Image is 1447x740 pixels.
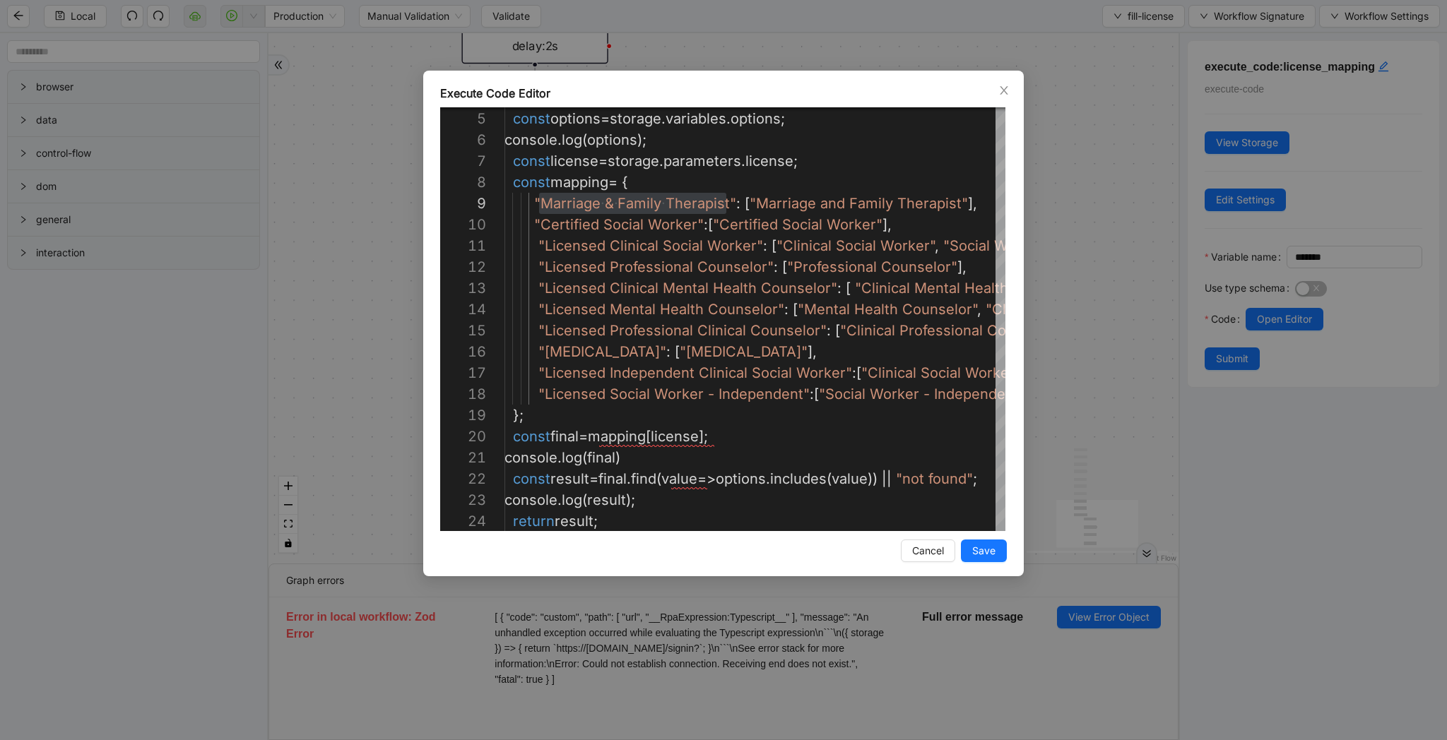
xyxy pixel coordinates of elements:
[562,131,582,148] span: log
[440,362,486,383] div: 17
[656,470,661,487] span: (
[550,153,598,169] span: license
[837,280,841,297] span: :
[675,343,680,360] span: [
[793,153,798,169] span: ;
[774,258,778,275] span: :
[555,513,593,530] span: result
[770,470,827,487] span: includes
[819,386,1025,402] span: "Social Worker - Independent"
[550,174,608,191] span: mapping
[781,110,785,127] span: ;
[731,110,781,127] span: options
[618,195,661,212] span: Family
[998,85,1010,96] span: close
[440,214,486,235] div: 10
[835,322,840,339] span: [
[608,153,659,169] span: storage
[538,258,774,275] span: "Licensed Professional Counselor"
[699,428,708,445] span: ];
[745,195,750,212] span: [
[605,195,614,212] span: &
[697,470,716,487] span: =>
[957,258,967,275] span: ],
[538,280,837,297] span: "Licensed Clinical Mental Health Counselor"
[440,256,486,277] div: 12
[861,364,1121,381] span: "Clinical Social Worker - Independent"
[562,491,582,508] span: log
[726,110,731,127] span: .
[588,428,646,445] span: mapping
[440,341,486,362] div: 16
[582,131,587,148] span: (
[538,364,852,381] span: "Licensed Independent Clinical Social Worker"
[513,174,550,191] span: const
[440,489,486,511] div: 23
[562,449,582,466] span: log
[538,301,784,318] span: "Licensed Mental Health Counselor"
[631,470,656,487] span: find
[663,153,741,169] span: parameters
[550,470,589,487] span: result
[582,449,587,466] span: (
[601,110,610,127] span: =
[646,428,651,445] span: [
[912,543,944,559] span: Cancel
[659,153,663,169] span: .
[750,195,968,212] span: "Marriage and Family Therapist"
[440,299,486,320] div: 14
[832,470,868,487] span: value
[513,428,550,445] span: const
[973,470,977,487] span: ;
[968,195,977,212] span: ],
[986,301,1219,318] span: "Clinical Mental Health Counselor"
[534,195,601,212] span: "Marriage
[661,110,666,127] span: .
[726,193,727,214] textarea: Editor content;Press Alt+F1 for Accessibility Options.
[961,539,1007,562] button: Save
[440,108,486,129] div: 5
[440,172,486,193] div: 8
[680,343,808,360] span: "[MEDICAL_DATA]"
[996,83,1012,98] button: Close
[741,153,745,169] span: .
[557,449,562,466] span: .
[440,150,486,172] div: 7
[896,470,973,487] span: "not found"
[868,470,878,487] span: ))
[855,280,1089,297] span: "Clinical Mental Health Counselor"
[538,343,666,360] span: "[MEDICAL_DATA]"
[798,301,977,318] span: "Mental Health Counselor"
[579,428,588,445] span: =
[504,491,557,508] span: console
[513,513,555,530] span: return
[598,153,608,169] span: =
[626,491,635,508] span: );
[513,110,550,127] span: const
[538,386,810,402] span: "Licensed Social Worker - Independent"
[827,322,831,339] span: :
[504,131,557,148] span: console
[977,301,981,318] span: ,
[852,364,861,381] span: :[
[666,343,671,360] span: :
[608,174,618,191] span: =
[589,470,598,487] span: =
[440,468,486,489] div: 22
[598,470,627,487] span: final
[787,258,957,275] span: "Professional Counselor"
[440,277,486,299] div: 13
[627,470,631,487] span: .
[935,237,939,254] span: ,
[901,539,955,562] button: Cancel
[943,237,1049,254] span: "Social Worker"
[782,258,787,275] span: [
[557,131,562,148] span: .
[582,491,587,508] span: (
[513,153,550,169] span: const
[661,193,666,214] span: ·‌
[593,513,598,530] span: ;
[534,216,704,233] span: "Certified Social Worker"
[622,174,628,191] span: {
[440,193,486,214] div: 9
